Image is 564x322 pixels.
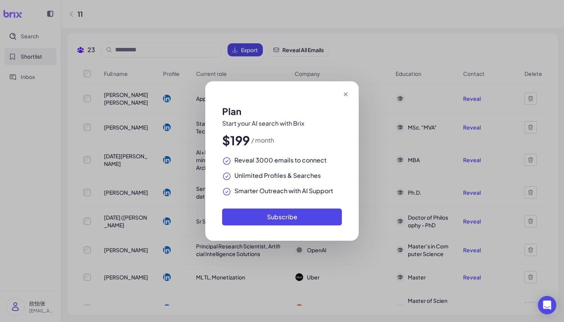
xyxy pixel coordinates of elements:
h2: Plan [222,107,342,115]
span: Smarter Outreach with AI Support [234,187,333,195]
div: Open Intercom Messenger [538,296,556,314]
span: / month [251,136,274,144]
button: Subscribe [222,209,342,225]
span: Reveal 3000 emails to connect [234,156,327,164]
p: Start your AI search with Brix [222,120,342,127]
span: $199 [222,136,250,144]
span: Unlimited Profiles & Searches [234,172,321,179]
